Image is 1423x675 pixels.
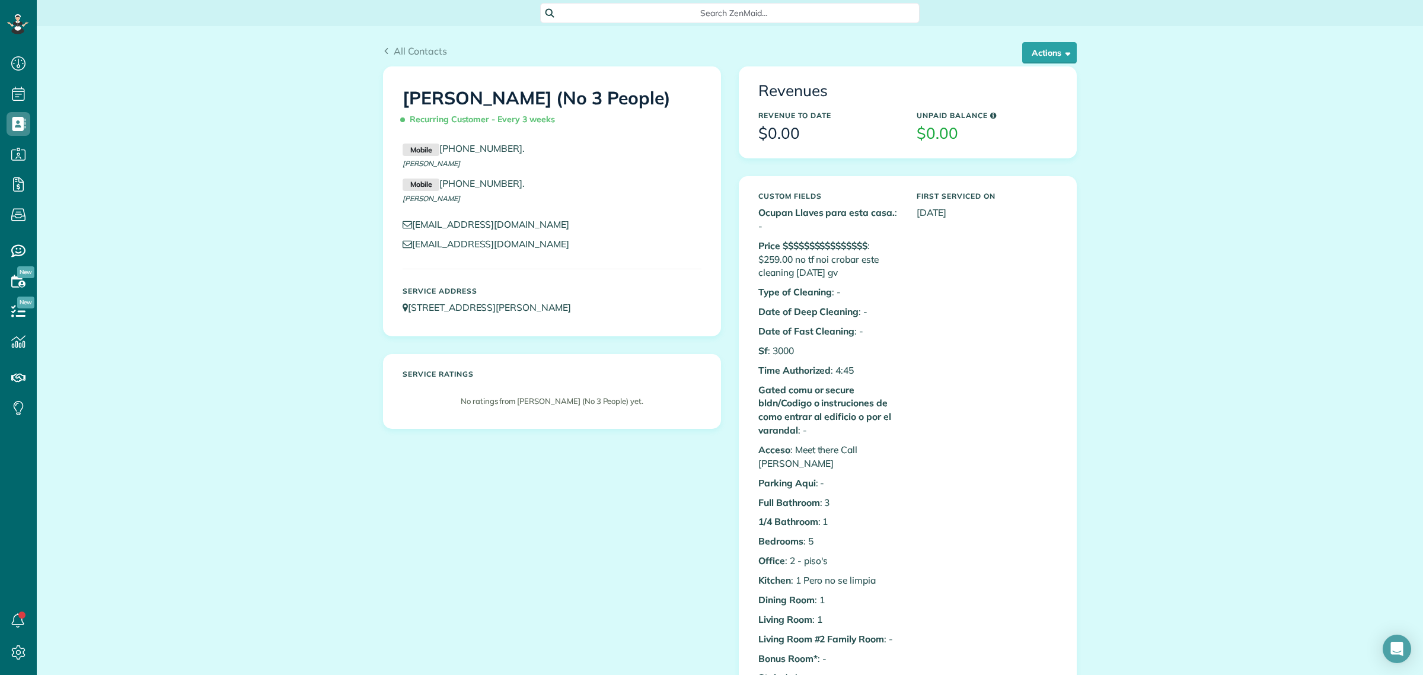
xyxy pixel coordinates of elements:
[758,206,895,218] b: Ocupan Llaves para esta casa.
[758,305,859,317] b: Date of Deep Cleaning
[403,159,460,168] span: [PERSON_NAME]
[758,82,1057,100] h3: Revenues
[409,396,695,407] p: No ratings from [PERSON_NAME] (No 3 People) yet.
[917,206,1057,219] p: [DATE]
[758,574,791,586] b: Kitchen
[758,364,831,376] b: Time Authorized
[403,177,701,191] p: .
[758,477,816,489] b: Parking Aqui
[758,383,899,437] p: : -
[403,287,701,295] h5: Service Address
[403,142,701,156] p: .
[758,496,820,508] b: Full Bathroom
[758,305,899,319] p: : -
[403,177,522,189] a: Mobile[PHONE_NUMBER]
[917,112,1057,119] h5: Unpaid Balance
[758,364,899,377] p: : 4:45
[917,125,1057,142] h3: $0.00
[1022,42,1077,63] button: Actions
[17,297,34,308] span: New
[758,535,803,547] b: Bedrooms
[758,344,899,358] p: : 3000
[758,345,768,356] b: Sf
[758,652,818,664] b: Bonus Room*
[403,218,580,230] a: [EMAIL_ADDRESS][DOMAIN_NAME]
[758,555,785,566] b: Office
[758,652,899,666] p: : -
[758,534,899,548] p: : 5
[758,325,854,337] b: Date of Fast Cleaning
[758,285,899,299] p: : -
[758,593,899,607] p: : 1
[758,476,899,490] p: : -
[383,44,447,58] a: All Contacts
[758,632,899,646] p: : -
[758,384,891,437] b: Gated comu or secure bldn/Codigo o instruciones de como entrar al edificio o por el varandal
[758,613,899,626] p: : 1
[758,554,899,568] p: : 2 - piso's
[1383,635,1411,663] div: Open Intercom Messenger
[403,370,701,378] h5: Service ratings
[758,613,812,625] b: Living Room
[403,301,582,313] a: [STREET_ADDRESS][PERSON_NAME]
[758,515,818,527] b: 1/4 Bathroom
[758,515,899,528] p: : 1
[394,45,447,57] span: All Contacts
[758,125,899,142] h3: $0.00
[758,240,867,251] b: Price $$$$$$$$$$$$$$$$
[758,496,899,510] p: : 3
[917,192,1057,200] h5: First Serviced On
[758,574,899,587] p: : 1 Pero no se limpia
[758,286,832,298] b: Type of Cleaning
[17,266,34,278] span: New
[758,633,884,645] b: Living Room #2 Family Room
[758,444,790,456] b: Acceso
[403,88,701,130] h1: [PERSON_NAME] (No 3 People)
[758,206,899,233] p: : -
[403,238,580,250] a: [EMAIL_ADDRESS][DOMAIN_NAME]
[403,144,439,157] small: Mobile
[403,109,560,130] span: Recurring Customer - Every 3 weeks
[758,324,899,338] p: : -
[403,179,439,192] small: Mobile
[758,594,815,606] b: Dining Room
[758,239,899,280] p: : $259.00 no tf noi crobar este cleaning [DATE] gv
[758,112,899,119] h5: Revenue to Date
[403,194,460,203] span: [PERSON_NAME]
[758,443,899,470] p: : Meet there Call [PERSON_NAME]
[758,192,899,200] h5: Custom Fields
[403,142,522,154] a: Mobile[PHONE_NUMBER]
